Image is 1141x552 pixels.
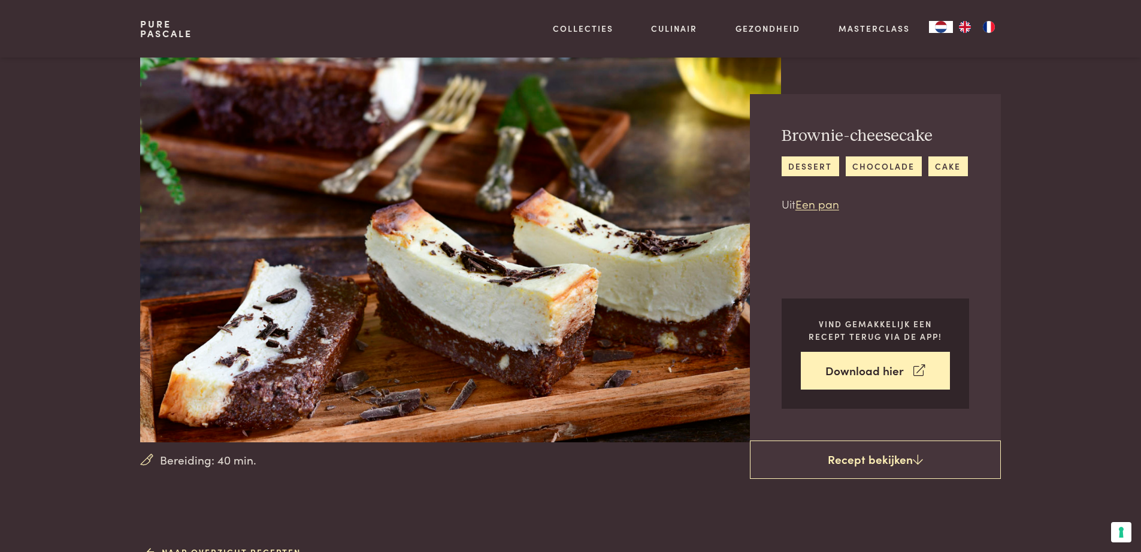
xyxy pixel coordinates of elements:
[953,21,1001,33] ul: Language list
[795,195,839,212] a: Een pan
[782,126,968,147] h2: Brownie-cheesecake
[953,21,977,33] a: EN
[928,156,968,176] a: cake
[846,156,922,176] a: chocolade
[801,352,950,390] a: Download hier
[839,22,910,35] a: Masterclass
[929,21,953,33] div: Language
[929,21,953,33] a: NL
[140,58,780,442] img: Brownie-cheesecake
[651,22,697,35] a: Culinair
[140,19,192,38] a: PurePascale
[750,441,1001,479] a: Recept bekijken
[736,22,800,35] a: Gezondheid
[782,195,968,213] p: Uit
[801,318,950,342] p: Vind gemakkelijk een recept terug via de app!
[977,21,1001,33] a: FR
[553,22,613,35] a: Collecties
[160,451,256,469] span: Bereiding: 40 min.
[782,156,839,176] a: dessert
[1111,522,1131,542] button: Uw voorkeuren voor toestemming voor trackingtechnologieën
[929,21,1001,33] aside: Language selected: Nederlands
